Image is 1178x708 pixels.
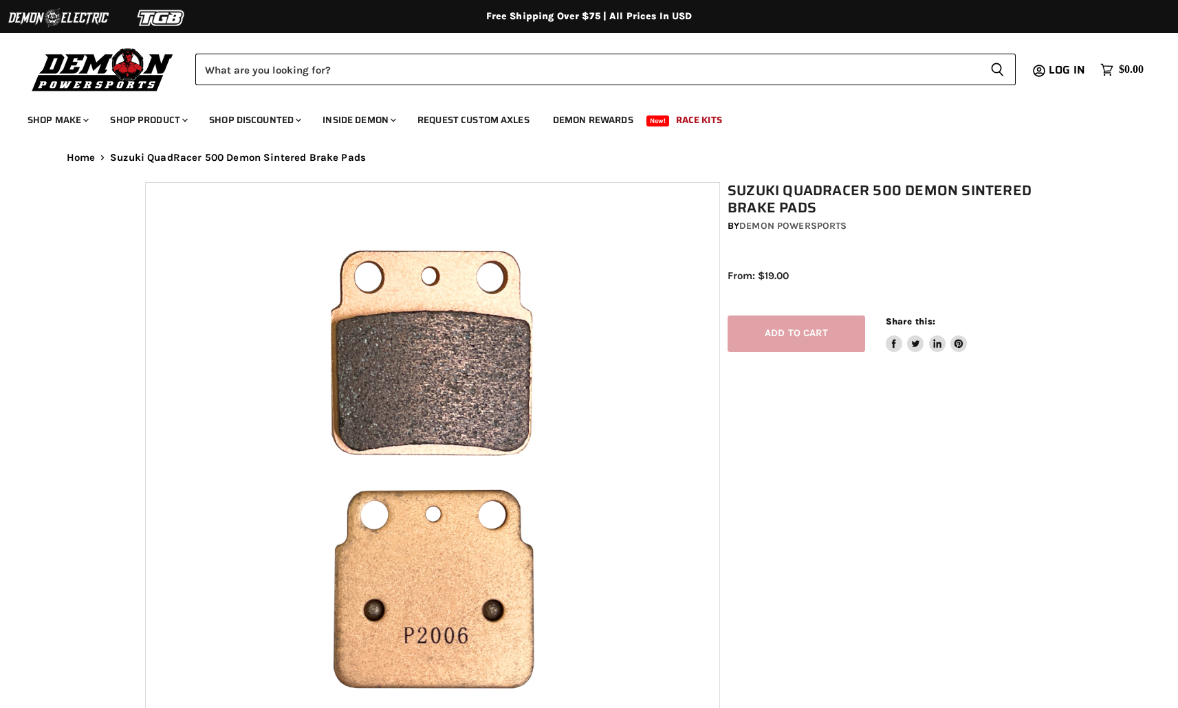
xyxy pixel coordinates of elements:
aside: Share this: [886,316,968,352]
a: Log in [1043,64,1093,76]
div: Free Shipping Over $75 | All Prices In USD [39,10,1139,23]
div: by [728,219,1041,234]
span: $0.00 [1119,63,1144,76]
img: Demon Powersports [28,45,178,93]
a: Inside Demon [312,106,404,134]
a: $0.00 [1093,60,1150,80]
a: Shop Discounted [199,106,309,134]
span: New! [646,115,670,126]
nav: Breadcrumbs [39,152,1139,164]
a: Home [67,152,96,164]
input: Search [195,54,979,85]
button: Search [979,54,1016,85]
span: Suzuki QuadRacer 500 Demon Sintered Brake Pads [110,152,366,164]
span: Share this: [886,316,935,327]
ul: Main menu [17,100,1140,134]
a: Request Custom Axles [407,106,540,134]
a: Race Kits [666,106,732,134]
a: Shop Product [100,106,196,134]
a: Demon Powersports [739,220,847,232]
img: Demon Electric Logo 2 [7,5,110,31]
form: Product [195,54,1016,85]
a: Demon Rewards [543,106,644,134]
a: Shop Make [17,106,97,134]
span: From: $19.00 [728,269,789,282]
h1: Suzuki QuadRacer 500 Demon Sintered Brake Pads [728,182,1041,217]
span: Log in [1049,61,1085,78]
img: TGB Logo 2 [110,5,213,31]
